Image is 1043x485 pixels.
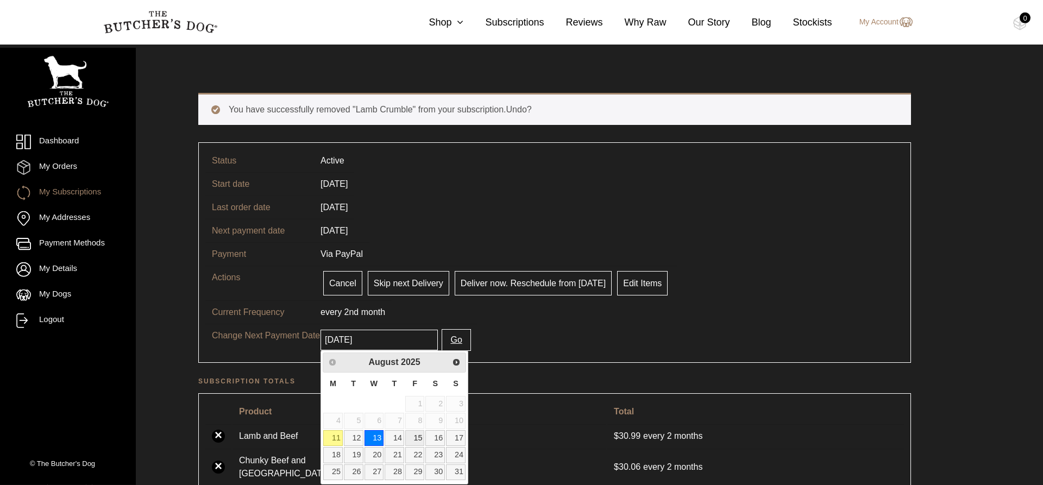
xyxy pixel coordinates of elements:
a: 27 [365,464,384,480]
a: Next [449,354,464,370]
td: Active [314,149,351,172]
a: 24 [446,447,466,463]
a: 11 [323,430,343,446]
th: Product [233,400,606,423]
span: Wednesday [370,379,378,388]
a: × [212,461,225,474]
span: 2025 [401,357,420,367]
td: Actions [205,266,314,300]
a: Our Story [667,15,730,30]
span: 30.99 [614,431,643,440]
span: 30.06 [614,462,643,471]
img: TBD_Cart-Empty.png [1013,16,1027,30]
a: 19 [344,447,363,463]
h2: Subscription totals [198,376,911,387]
a: 26 [344,464,363,480]
a: My Dogs [16,288,120,303]
th: Total [607,400,904,423]
td: Start date [205,172,314,196]
div: You have successfully removed "Lamb Crumble" from your subscription. [198,93,911,125]
a: 17 [446,430,466,446]
p: Change Next Payment Date [212,329,321,342]
a: 23 [425,447,445,463]
td: Status [205,149,314,172]
td: [DATE] [314,196,354,219]
a: 13 [365,430,384,446]
span: every 2nd [321,307,359,317]
a: Cancel [323,271,362,295]
a: Reviews [544,15,602,30]
td: [DATE] [314,219,354,242]
a: 16 [425,430,445,446]
a: Why Raw [603,15,667,30]
a: My Account [849,16,913,29]
a: Dashboard [16,135,120,149]
a: Chunky Beef and [GEOGRAPHIC_DATA] [239,454,348,480]
a: 15 [405,430,425,446]
a: Lamb and Beef [239,430,348,443]
a: 21 [385,447,404,463]
a: × [212,430,225,443]
a: 25 [323,464,343,480]
a: Deliver now. Reschedule from [DATE] [455,271,612,295]
a: 29 [405,464,425,480]
span: Monday [330,379,336,388]
a: 31 [446,464,466,480]
a: 22 [405,447,425,463]
a: Shop [407,15,463,30]
td: Last order date [205,196,314,219]
span: Tuesday [351,379,356,388]
button: Go [442,329,470,351]
span: Via PayPal [321,249,363,259]
p: Current Frequency [212,306,321,319]
td: every 2 months [607,424,904,448]
a: Subscriptions [463,15,544,30]
span: August [368,357,398,367]
a: 30 [425,464,445,480]
a: Logout [16,313,120,328]
a: 12 [344,430,363,446]
td: [DATE] [314,172,354,196]
span: $ [614,431,619,440]
span: Next [452,358,461,367]
img: TBD_Portrait_Logo_White.png [27,56,109,108]
a: Undo? [506,105,532,114]
a: Edit Items [617,271,668,295]
a: My Orders [16,160,120,175]
div: 0 [1020,12,1031,23]
a: Skip next Delivery [368,271,449,295]
td: Payment [205,242,314,266]
a: Stockists [771,15,832,30]
a: 20 [365,447,384,463]
span: Friday [412,379,417,388]
a: 28 [385,464,404,480]
a: My Addresses [16,211,120,226]
a: Payment Methods [16,237,120,251]
a: 18 [323,447,343,463]
a: My Subscriptions [16,186,120,200]
span: Thursday [392,379,397,388]
span: Sunday [453,379,458,388]
a: My Details [16,262,120,277]
span: Saturday [432,379,438,388]
a: Blog [730,15,771,30]
td: Next payment date [205,219,314,242]
span: month [361,307,385,317]
span: $ [614,462,619,471]
a: 14 [385,430,404,446]
td: every 2 months [607,449,904,485]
